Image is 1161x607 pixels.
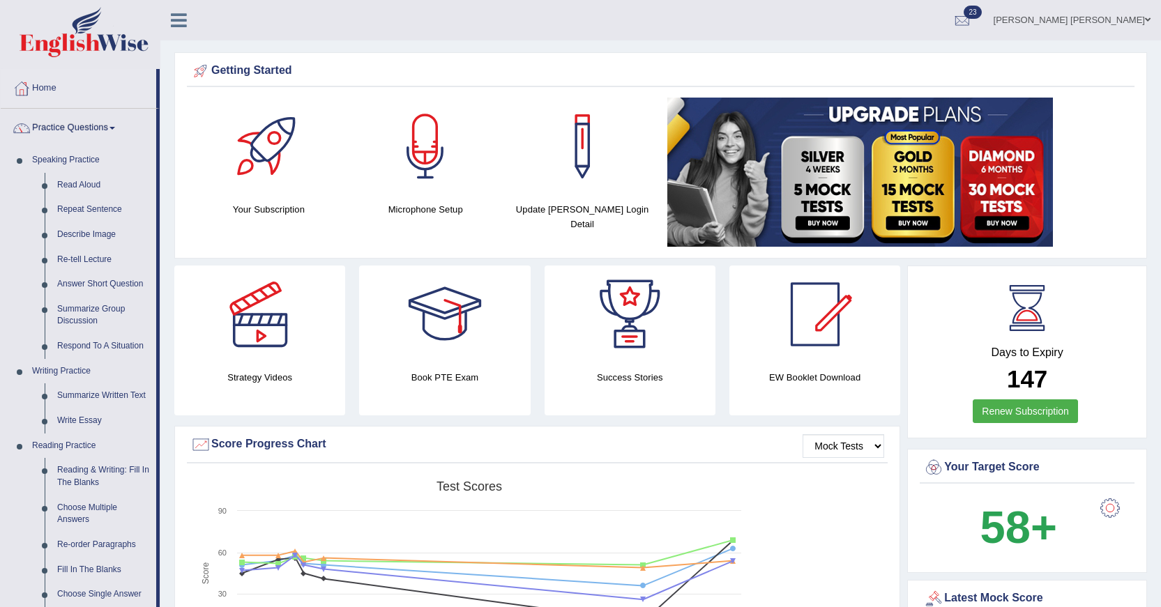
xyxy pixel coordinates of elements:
[437,479,502,493] tspan: Test scores
[51,197,156,222] a: Repeat Sentence
[51,532,156,558] a: Re-order Paragraphs
[174,370,345,385] h4: Strategy Videos
[1007,365,1047,392] b: 147
[923,346,1131,359] h4: Days to Expiry
[26,359,156,384] a: Writing Practice
[26,433,156,459] a: Reading Practice
[359,370,530,385] h4: Book PTE Exam
[923,457,1131,478] div: Your Target Score
[354,202,497,217] h4: Microphone Setup
[197,202,340,217] h4: Your Subscription
[51,582,156,607] a: Choose Single Answer
[190,61,1131,82] div: Getting Started
[190,434,884,455] div: Score Progress Chart
[51,222,156,247] a: Describe Image
[980,502,1057,553] b: 58+
[51,383,156,408] a: Summarize Written Text
[729,370,900,385] h4: EW Booklet Download
[973,399,1078,423] a: Renew Subscription
[1,69,156,104] a: Home
[51,458,156,495] a: Reading & Writing: Fill In The Blanks
[51,408,156,433] a: Write Essay
[51,173,156,198] a: Read Aloud
[964,6,981,19] span: 23
[511,202,654,231] h4: Update [PERSON_NAME] Login Detail
[218,590,227,598] text: 30
[51,272,156,297] a: Answer Short Question
[201,562,211,585] tspan: Score
[51,558,156,583] a: Fill In The Blanks
[51,495,156,532] a: Choose Multiple Answers
[51,334,156,359] a: Respond To A Situation
[218,507,227,515] text: 90
[218,548,227,557] text: 60
[51,297,156,334] a: Summarize Group Discussion
[51,247,156,272] a: Re-tell Lecture
[545,370,715,385] h4: Success Stories
[1,109,156,144] a: Practice Questions
[667,98,1053,247] img: small5.jpg
[26,148,156,173] a: Speaking Practice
